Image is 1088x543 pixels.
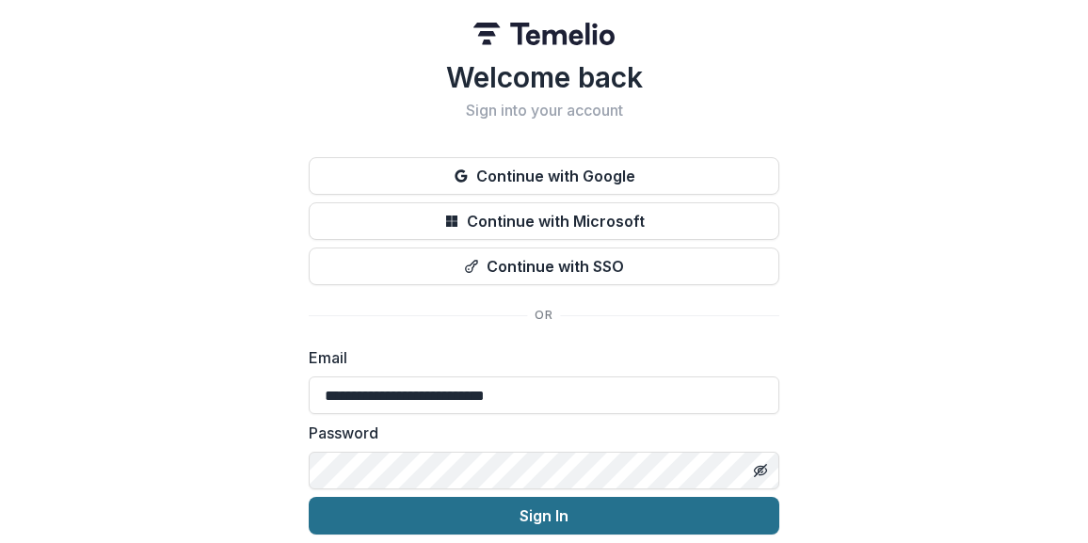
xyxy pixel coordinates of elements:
button: Toggle password visibility [745,455,776,486]
img: Temelio [473,23,615,45]
h1: Welcome back [309,60,779,94]
button: Continue with SSO [309,248,779,285]
button: Continue with Google [309,157,779,195]
button: Sign In [309,497,779,535]
h2: Sign into your account [309,102,779,120]
label: Email [309,346,768,369]
label: Password [309,422,768,444]
button: Continue with Microsoft [309,202,779,240]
